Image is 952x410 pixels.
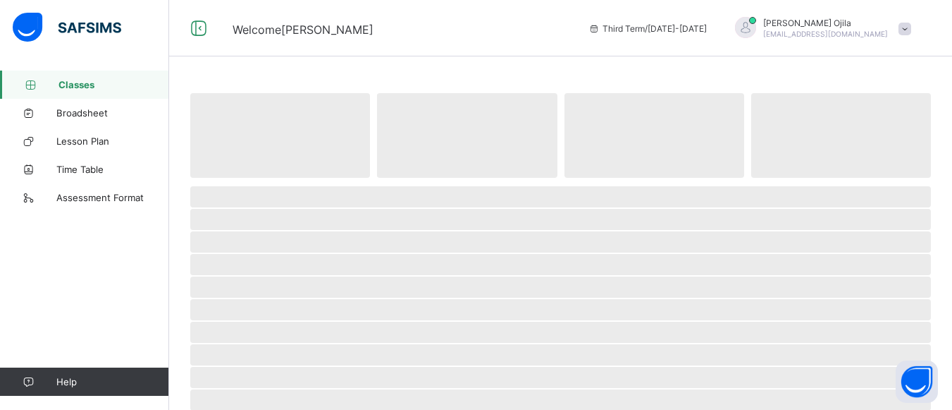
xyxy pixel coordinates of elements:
[896,361,938,403] button: Open asap
[190,93,370,178] span: ‌
[721,17,918,40] div: AndrewOjila
[564,93,744,178] span: ‌
[588,23,707,34] span: session/term information
[13,13,121,42] img: safsims
[190,322,931,343] span: ‌
[190,277,931,298] span: ‌
[751,93,931,178] span: ‌
[190,299,931,320] span: ‌
[190,367,931,388] span: ‌
[190,209,931,230] span: ‌
[56,164,169,175] span: Time Table
[763,18,888,28] span: [PERSON_NAME] Ojila
[190,231,931,253] span: ‌
[377,93,557,178] span: ‌
[56,192,169,203] span: Assessment Format
[56,376,168,387] span: Help
[190,186,931,207] span: ‌
[190,344,931,366] span: ‌
[56,107,169,119] span: Broadsheet
[190,254,931,275] span: ‌
[233,23,373,37] span: Welcome [PERSON_NAME]
[58,79,169,90] span: Classes
[763,30,888,38] span: [EMAIL_ADDRESS][DOMAIN_NAME]
[56,135,169,147] span: Lesson Plan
